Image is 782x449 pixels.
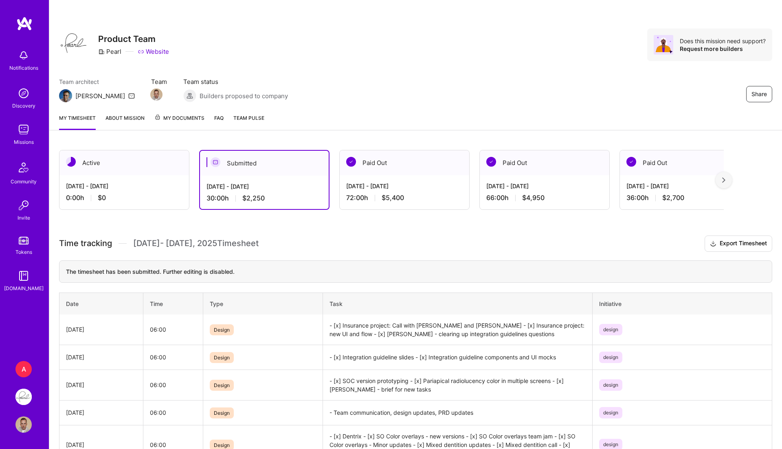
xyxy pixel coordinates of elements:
[323,293,593,315] th: Task
[19,237,29,244] img: tokens
[66,157,76,167] img: Active
[15,361,32,377] div: A
[59,238,112,249] span: Time tracking
[9,64,38,72] div: Notifications
[662,194,684,202] span: $2,700
[59,77,135,86] span: Team architect
[143,315,203,345] td: 06:00
[15,121,32,138] img: teamwork
[66,353,136,361] div: [DATE]
[323,315,593,345] td: - [x] Insurance project: Call with [PERSON_NAME] and [PERSON_NAME] - [x] Insurance project: new U...
[13,389,34,405] a: Pearl: Product Team
[233,114,264,130] a: Team Pulse
[206,182,322,191] div: [DATE] - [DATE]
[14,158,33,177] img: Community
[654,35,673,55] img: Avatar
[11,177,37,186] div: Community
[599,379,622,391] span: design
[210,380,234,391] span: Design
[151,77,167,86] span: Team
[211,157,220,167] img: Submitted
[751,90,767,98] span: Share
[98,34,169,44] h3: Product Team
[722,177,725,183] img: right
[59,89,72,102] img: Team Architect
[15,389,32,405] img: Pearl: Product Team
[151,88,162,101] a: Team Member Avatar
[626,157,636,167] img: Paid Out
[323,370,593,400] td: - [x] SOC version prototyping - [x] Pariapical radiolucency color in multiple screens - [x] [PERS...
[150,88,163,101] img: Team Member Avatar
[233,115,264,121] span: Team Pulse
[4,284,44,293] div: [DOMAIN_NAME]
[75,92,125,100] div: [PERSON_NAME]
[200,92,288,100] span: Builders proposed to company
[210,352,234,363] span: Design
[66,325,136,334] div: [DATE]
[599,352,622,363] span: design
[59,260,772,283] div: The timesheet has been submitted. Further editing is disabled.
[143,345,203,370] td: 06:00
[154,114,204,130] a: My Documents
[154,114,204,123] span: My Documents
[486,182,603,190] div: [DATE] - [DATE]
[210,407,234,418] span: Design
[210,324,234,335] span: Design
[98,47,121,56] div: Pearl
[15,268,32,284] img: guide book
[323,400,593,425] td: - Team communication, design updates, PRD updates
[133,238,259,249] span: [DATE] - [DATE] , 2025 Timesheet
[340,150,469,175] div: Paid Out
[486,194,603,202] div: 66:00 h
[15,248,32,256] div: Tokens
[203,293,323,315] th: Type
[15,416,32,433] img: User Avatar
[15,85,32,101] img: discovery
[143,400,203,425] td: 06:00
[66,381,136,389] div: [DATE]
[143,293,203,315] th: Time
[66,194,182,202] div: 0:00 h
[13,416,34,433] a: User Avatar
[620,150,749,175] div: Paid Out
[18,213,30,222] div: Invite
[183,77,288,86] span: Team status
[346,182,463,190] div: [DATE] - [DATE]
[66,408,136,417] div: [DATE]
[14,138,34,146] div: Missions
[599,324,622,335] span: design
[200,151,329,176] div: Submitted
[382,194,404,202] span: $5,400
[138,47,169,56] a: Website
[59,150,189,175] div: Active
[626,194,743,202] div: 36:00 h
[66,182,182,190] div: [DATE] - [DATE]
[59,114,96,130] a: My timesheet
[105,114,145,130] a: About Mission
[15,197,32,213] img: Invite
[66,440,136,449] div: [DATE]
[143,370,203,400] td: 06:00
[680,37,766,45] div: Does this mission need support?
[626,182,743,190] div: [DATE] - [DATE]
[486,157,496,167] img: Paid Out
[59,293,143,315] th: Date
[128,92,135,99] i: icon Mail
[522,194,545,202] span: $4,950
[214,114,224,130] a: FAQ
[346,194,463,202] div: 72:00 h
[15,47,32,64] img: bell
[13,361,34,377] a: A
[592,293,772,315] th: Initiative
[705,236,772,252] button: Export Timesheet
[98,194,106,202] span: $0
[480,150,609,175] div: Paid Out
[599,407,622,418] span: design
[323,345,593,370] td: - [x] Integration guideline slides - [x] Integration guideline components and UI mocks
[12,101,35,110] div: Discovery
[206,194,322,202] div: 30:00 h
[242,194,265,202] span: $2,250
[183,89,196,102] img: Builders proposed to company
[16,16,33,31] img: logo
[98,48,105,55] i: icon CompanyGray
